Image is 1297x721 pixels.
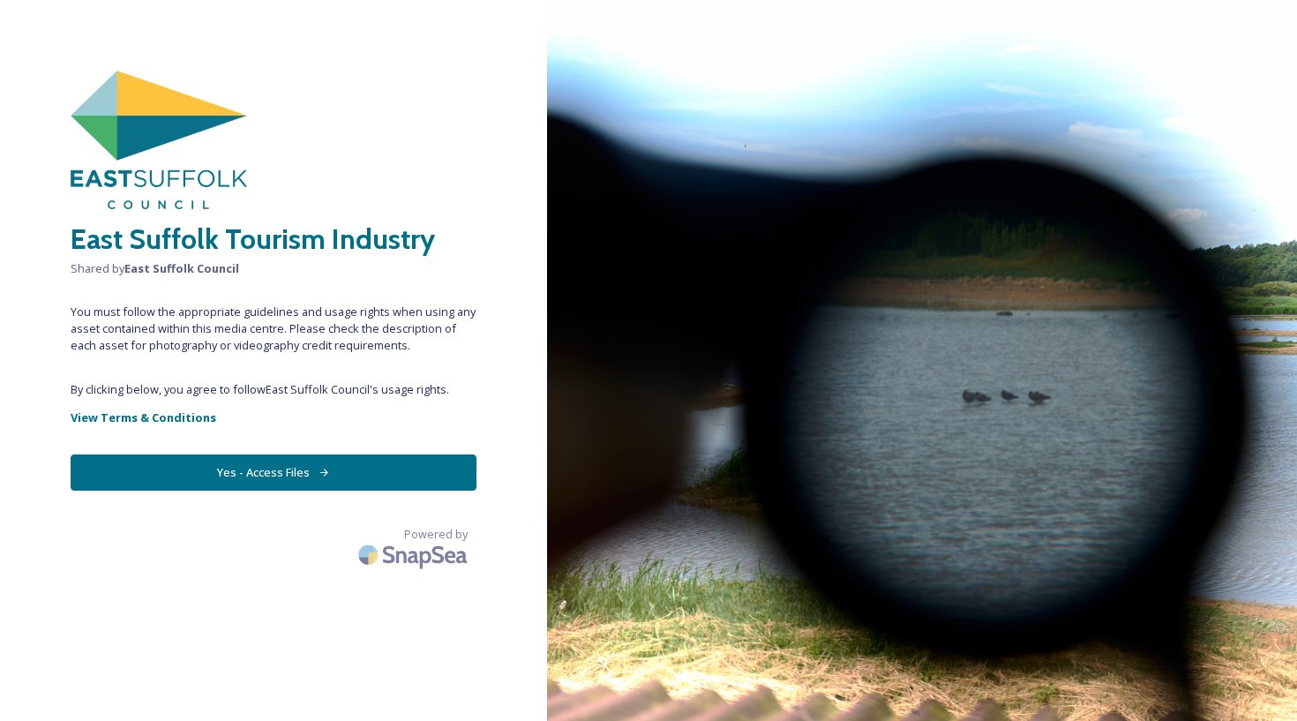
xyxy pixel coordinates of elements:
span: Shared by [71,260,476,277]
strong: View Terms & Conditions [71,409,216,425]
h2: East Suffolk Tourism Industry [71,218,476,260]
a: View Terms & Conditions [71,407,476,428]
img: East%20Suffolk%20Council.png [71,71,247,209]
button: Yes - Access Files [71,454,476,491]
span: You must follow the appropriate guidelines and usage rights when using any asset contained within... [71,304,476,355]
span: Powered by [404,526,468,543]
span: By clicking below, you agree to follow East Suffolk Council 's usage rights. [71,381,476,398]
img: SnapSea Logo [353,534,476,575]
strong: East Suffolk Council [124,260,239,276]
